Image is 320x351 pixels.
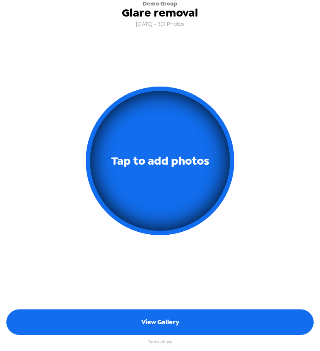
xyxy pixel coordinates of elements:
[6,309,314,335] button: View Gallery
[111,151,209,171] span: Tap to add photos
[122,7,198,19] span: Glare removal
[148,339,172,345] a: Terms of use
[86,87,234,235] button: Tap to add photos
[136,19,185,30] span: [DATE] • 301 Photos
